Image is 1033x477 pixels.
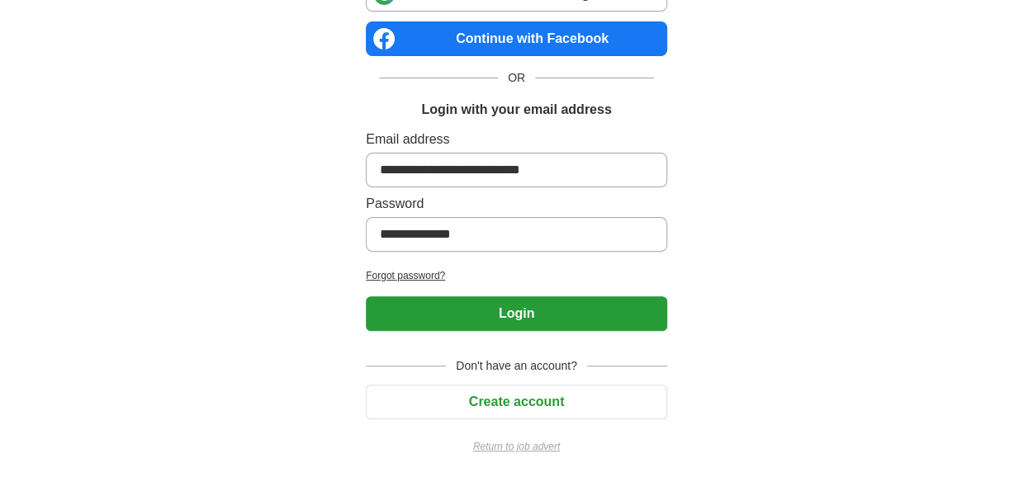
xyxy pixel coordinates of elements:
h1: Login with your email address [421,100,611,120]
span: OR [498,69,535,87]
a: Create account [366,394,667,409]
label: Password [366,194,667,214]
span: Don't have an account? [446,357,587,375]
a: Forgot password? [366,268,667,283]
a: Return to job advert [366,439,667,454]
a: Continue with Facebook [366,21,667,56]
label: Email address [366,130,667,149]
button: Create account [366,385,667,419]
button: Login [366,296,667,331]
